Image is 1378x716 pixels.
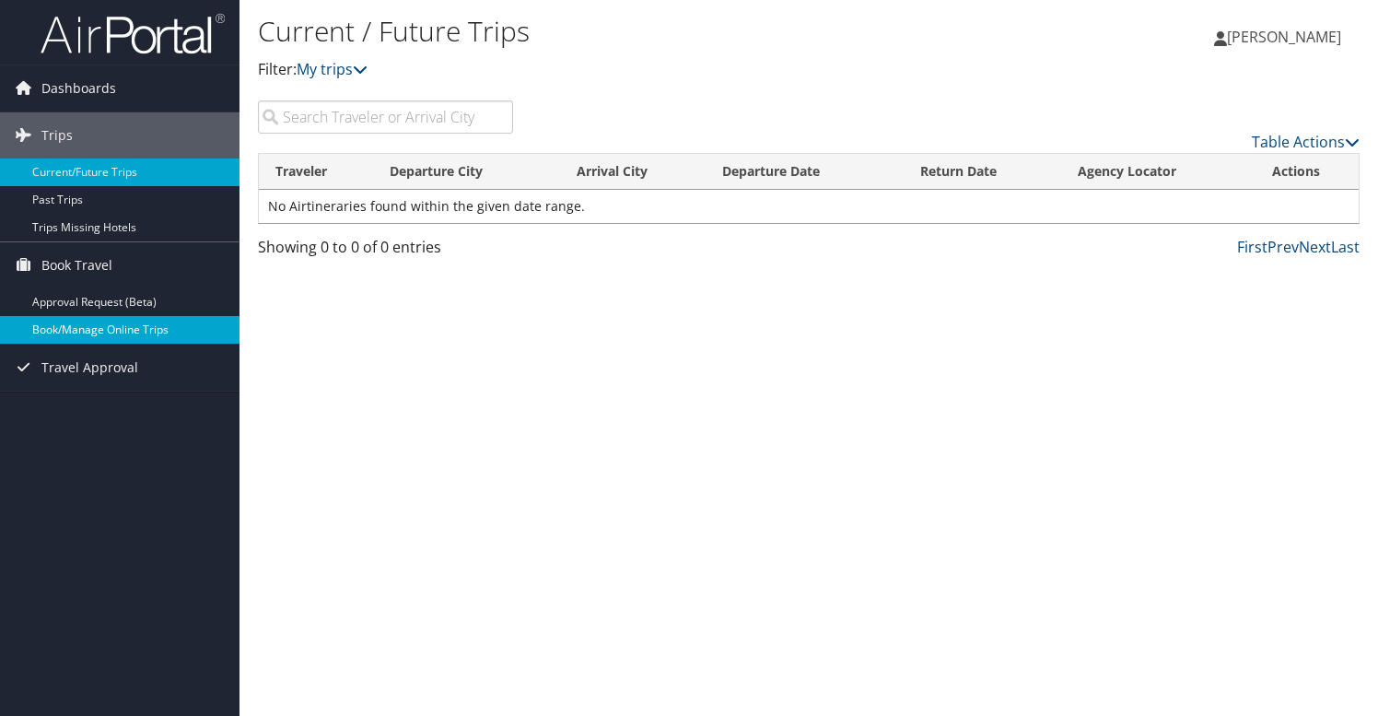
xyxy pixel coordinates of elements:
[1252,132,1360,152] a: Table Actions
[1299,237,1331,257] a: Next
[373,154,560,190] th: Departure City: activate to sort column ascending
[259,154,373,190] th: Traveler: activate to sort column ascending
[41,345,138,391] span: Travel Approval
[41,242,112,288] span: Book Travel
[1237,237,1267,257] a: First
[258,58,992,82] p: Filter:
[258,12,992,51] h1: Current / Future Trips
[258,236,513,267] div: Showing 0 to 0 of 0 entries
[259,190,1359,223] td: No Airtineraries found within the given date range.
[706,154,903,190] th: Departure Date: activate to sort column descending
[904,154,1061,190] th: Return Date: activate to sort column ascending
[258,100,513,134] input: Search Traveler or Arrival City
[1061,154,1255,190] th: Agency Locator: activate to sort column ascending
[1255,154,1359,190] th: Actions
[41,112,73,158] span: Trips
[41,65,116,112] span: Dashboards
[297,59,368,79] a: My trips
[1214,9,1360,65] a: [PERSON_NAME]
[1331,237,1360,257] a: Last
[41,12,225,55] img: airportal-logo.png
[1227,27,1341,47] span: [PERSON_NAME]
[560,154,707,190] th: Arrival City: activate to sort column ascending
[1267,237,1299,257] a: Prev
